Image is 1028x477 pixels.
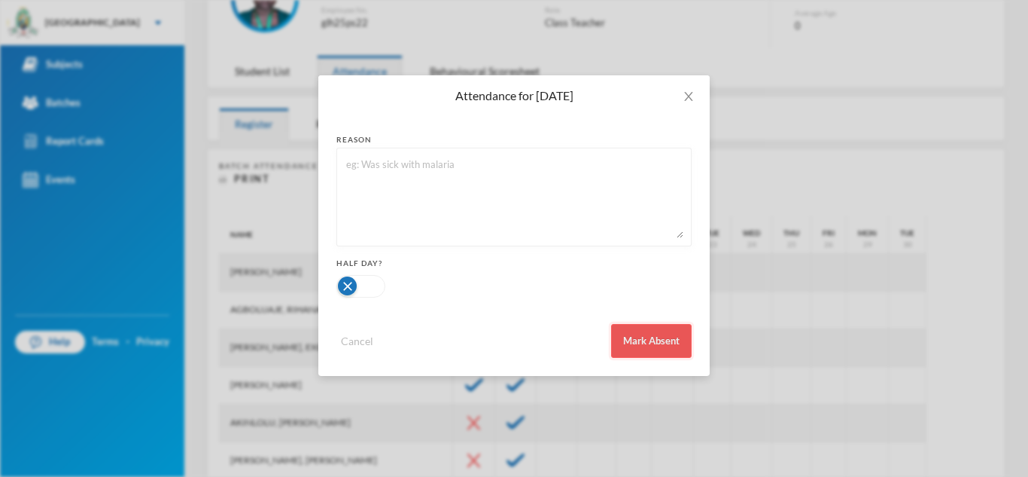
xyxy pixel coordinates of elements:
[336,87,692,104] div: Attendance for [DATE]
[336,258,692,269] div: Half Day?
[668,75,710,118] button: Close
[683,90,695,102] i: icon: close
[336,332,378,350] button: Cancel
[336,134,692,145] div: reason
[611,324,692,358] button: Mark Absent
